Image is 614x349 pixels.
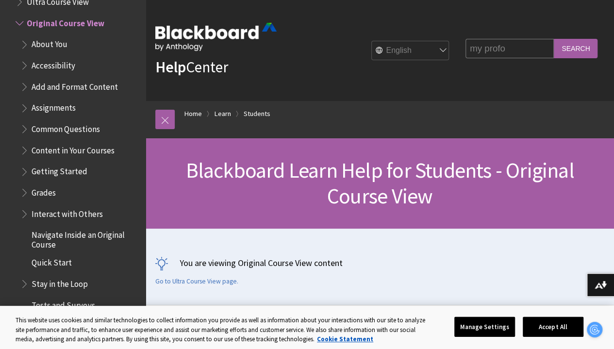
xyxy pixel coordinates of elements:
span: Grades [32,184,56,198]
button: Accept All [523,316,583,337]
span: Content in Your Courses [32,142,114,155]
button: Manage Settings [454,316,515,337]
a: Learn [215,108,231,120]
span: Accessibility [32,57,75,70]
div: This website uses cookies and similar technologies to collect information you provide as well as ... [16,316,430,344]
span: Interact with Others [32,206,102,219]
a: HelpCenter [155,57,228,77]
img: Blackboard by Anthology [155,23,277,51]
strong: Help [155,57,186,77]
span: Tests and Surveys [32,297,95,310]
span: Stay in the Loop [32,276,88,289]
a: Home [184,108,202,120]
span: Navigate Inside an Original Course [32,227,139,249]
span: About You [32,36,67,50]
select: Site Language Selector [372,41,449,61]
span: Blackboard Learn Help for Students - Original Course View [185,157,574,209]
a: More information about your privacy, opens in a new tab [317,335,373,343]
span: Original Course View [27,15,104,28]
span: Quick Start [32,255,72,268]
a: Go to Ultra Course View page. [155,277,238,286]
span: Add and Format Content [32,79,117,92]
p: You are viewing Original Course View content [155,257,604,269]
span: Common Questions [32,121,100,134]
span: Assignments [32,100,76,113]
input: Search [554,39,597,58]
span: Getting Started [32,164,87,177]
a: Students [244,108,270,120]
